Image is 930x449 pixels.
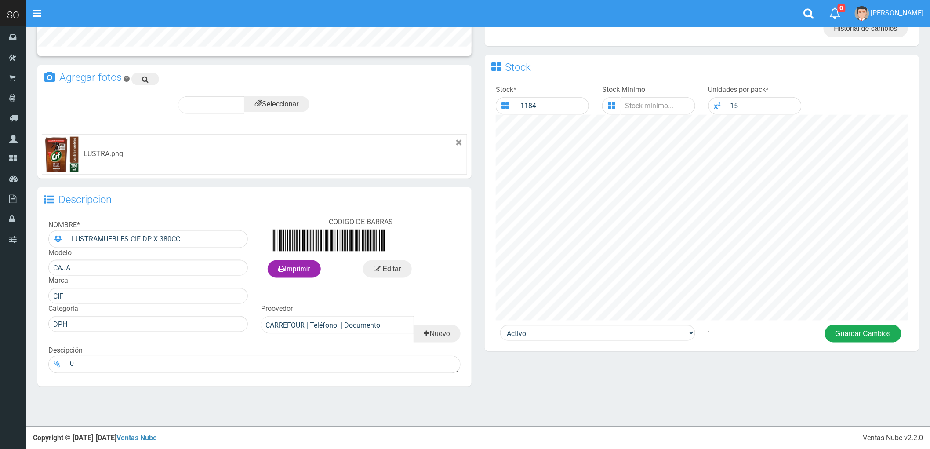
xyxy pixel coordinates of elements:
[48,260,248,276] input: Escribe modelo...
[824,20,908,37] a: Historial de cambios
[514,97,589,115] input: Stock total...
[131,73,159,85] a: Buscar imagen en google
[838,4,846,12] span: 0
[329,217,393,227] label: CODIGO DE BARRAS
[871,9,924,17] span: [PERSON_NAME]
[726,97,802,115] input: 1
[505,62,531,73] h3: Stock
[602,85,645,95] label: Stock Minimo
[44,137,80,172] img: LUSTRA.png
[708,325,710,334] span: .
[255,100,299,108] span: Seleccionar
[363,260,411,278] a: Editar
[48,316,248,332] input: Escribe nombre...
[48,248,72,258] label: Modelo
[621,97,695,115] input: Stock minimo...
[48,217,80,230] label: NOMBRE
[48,343,83,356] label: Descipción
[84,149,123,159] div: LUSTRA.png
[261,304,293,314] label: Proovedor
[67,230,248,248] input: Escribe el Nombre del producto...
[65,356,461,373] textarea: 0
[383,265,401,273] span: Editar
[261,316,414,334] input: Escribe nombre...
[269,230,389,252] img: AAAA
[496,85,516,95] label: Stock
[863,434,923,444] div: Ventas Nube v2.2.0
[116,434,157,442] a: Ventas Nube
[708,85,769,95] label: Unidades por pack
[59,72,122,83] h3: Agregar fotos
[48,304,78,314] label: Categoria
[825,325,901,343] button: Guardar Cambios
[33,434,157,442] strong: Copyright © [DATE]-[DATE]
[48,288,248,304] input: Escribe modelo...
[414,325,461,343] a: Nuevo
[855,6,869,21] img: User Image
[48,276,68,286] label: Marca
[268,260,321,278] a: Imprimir
[58,194,112,205] h3: Descripcion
